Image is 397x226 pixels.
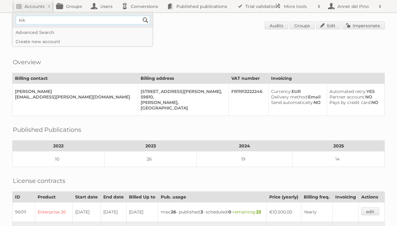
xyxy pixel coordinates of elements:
div: EUR [271,89,322,94]
th: 2022 [13,141,105,151]
div: NO [329,94,380,100]
h1: Account 82900: DUCATILLON NATURE [12,21,385,31]
div: NO [329,100,380,105]
strong: 0 [228,209,231,215]
a: Impersonate [342,21,385,29]
div: 59810, [141,94,224,100]
span: remaining: [233,209,261,215]
a: Audits [265,21,288,29]
th: Pub. usage [158,192,267,202]
th: Billed Up to [127,192,158,202]
th: Product [35,192,73,202]
th: Price (yearly) [267,192,301,202]
div: 2 years deal with annual payment [12,40,385,45]
td: [DATE] [73,202,101,222]
a: Advanced Search [13,28,153,37]
span: Partner account: [329,94,365,100]
h2: Annet del Pino [336,3,376,9]
td: 10 [13,151,105,167]
div: [STREET_ADDRESS][PERSON_NAME], [141,89,224,94]
td: Enterprise 26 [35,202,73,222]
div: Email [271,94,322,100]
h2: Overview [13,57,41,67]
th: Billing address [138,73,229,84]
h2: Accounts [24,3,45,9]
td: 26 [105,151,197,167]
a: Create new account [13,37,153,46]
th: ID [13,192,35,202]
strong: 23 [256,209,261,215]
td: FR11913222246 [229,84,269,116]
span: Pays by credit card: [329,100,371,105]
td: max: - published: - scheduled: - [158,202,267,222]
th: Billing contact [13,73,138,84]
a: edit [361,207,379,215]
h2: License contracts [13,176,65,185]
td: €10.500,00 [267,202,301,222]
th: Invoicing [333,192,359,202]
h2: Published Publications [13,125,81,134]
td: 14 [292,151,385,167]
th: End date [101,192,127,202]
td: [DATE] [101,202,127,222]
th: VAT number [229,73,269,84]
th: Actions [359,192,385,202]
th: 2023 [105,141,197,151]
span: Delivery method: [271,94,308,100]
strong: 3 [200,209,203,215]
h2: More tools [284,3,314,9]
strong: 26 [171,209,176,215]
div: [PERSON_NAME], [141,100,224,105]
div: [PERSON_NAME] [15,89,133,94]
a: Edit [316,21,340,29]
div: YES [329,89,380,94]
th: Start date [73,192,101,202]
div: [GEOGRAPHIC_DATA] [141,105,224,111]
div: [EMAIL_ADDRESS][PERSON_NAME][DOMAIN_NAME] [15,94,133,100]
a: Groups [289,21,315,29]
div: NO [271,100,322,105]
th: 2025 [292,141,385,151]
input: Search [141,16,150,25]
td: [DATE] [127,202,158,222]
span: Automated retry: [329,89,366,94]
span: Send automatically: [271,100,314,105]
span: Currency: [271,89,292,94]
th: 2024 [197,141,292,151]
td: 96011 [13,202,35,222]
th: Billing freq. [301,192,333,202]
td: 19 [197,151,292,167]
td: Yearly [301,202,333,222]
th: Invoicing [268,73,384,84]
